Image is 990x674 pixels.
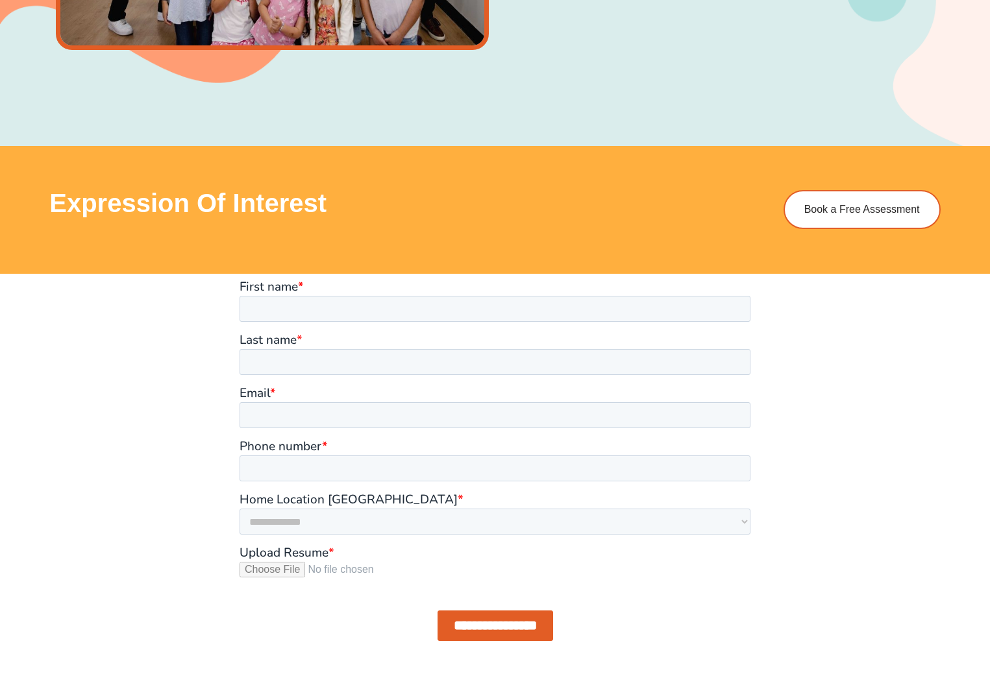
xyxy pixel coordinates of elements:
iframe: Chat Widget [767,527,990,674]
a: Book a Free Assessment [784,190,941,229]
span: Book a Free Assessment [804,204,920,215]
h3: Expression of Interest [49,190,752,216]
iframe: Form 0 [240,280,750,652]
